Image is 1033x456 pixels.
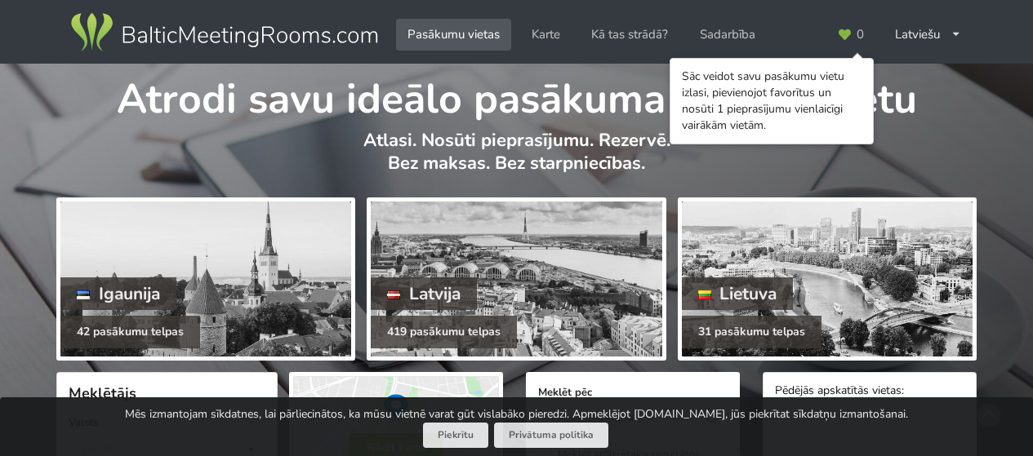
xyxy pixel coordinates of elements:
[494,423,608,448] a: Privātuma politika
[396,19,511,51] a: Pasākumu vietas
[682,277,794,310] div: Lietuva
[69,383,136,403] span: Meklētājs
[423,423,488,448] button: Piekrītu
[68,10,381,55] img: Baltic Meeting Rooms
[367,197,666,361] a: Latvija 419 pasākumu telpas
[56,129,977,192] p: Atlasi. Nosūti pieprasījumu. Rezervē. Bez maksas. Bez starpniecības.
[60,277,176,310] div: Igaunija
[682,69,862,134] div: Sāc veidot savu pasākumu vietu izlasi, pievienojot favorītus un nosūti 1 pieprasījumu vienlaicīgi...
[60,316,200,348] div: 42 pasākumu telpas
[56,197,355,361] a: Igaunija 42 pasākumu telpas
[884,19,973,51] div: Latviešu
[688,19,767,51] a: Sadarbība
[682,316,822,348] div: 31 pasākumu telpas
[857,29,864,41] span: 0
[371,316,517,348] div: 419 pasākumu telpas
[520,19,572,51] a: Karte
[56,64,977,126] h1: Atrodi savu ideālo pasākuma norises vietu
[678,197,977,361] a: Lietuva 31 pasākumu telpas
[580,19,679,51] a: Kā tas strādā?
[538,384,728,401] label: Meklēt pēc
[371,277,477,310] div: Latvija
[775,384,964,400] div: Pēdējās apskatītās vietas:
